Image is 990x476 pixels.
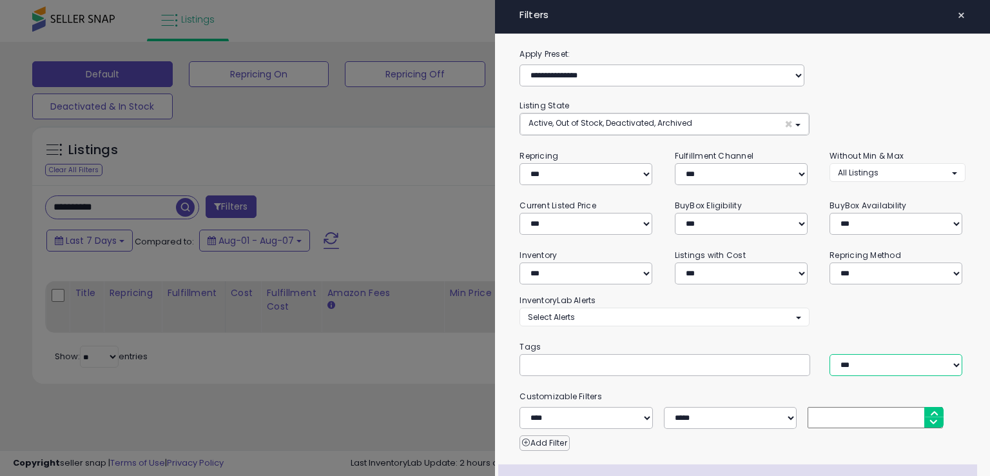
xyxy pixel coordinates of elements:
small: Listings with Cost [675,250,746,261]
button: Active, Out of Stock, Deactivated, Archived × [520,114,808,135]
small: Repricing Method [830,250,901,261]
small: Tags [510,340,975,354]
button: × [952,6,971,25]
h4: Filters [519,10,965,21]
span: Active, Out of Stock, Deactivated, Archived [529,117,692,128]
small: Repricing [519,150,558,161]
small: Inventory [519,250,557,261]
small: BuyBox Eligibility [675,200,742,211]
button: Select Alerts [519,308,809,326]
button: Add Filter [519,435,569,451]
small: BuyBox Availability [830,200,906,211]
small: Fulfillment Channel [675,150,753,161]
small: Customizable Filters [510,390,975,404]
span: All Listings [838,167,878,178]
span: × [784,117,793,131]
span: × [957,6,966,25]
small: Current Listed Price [519,200,596,211]
small: InventoryLab Alerts [519,295,596,306]
label: Apply Preset: [510,47,975,61]
small: Listing State [519,100,569,111]
small: Without Min & Max [830,150,904,161]
button: All Listings [830,163,965,182]
span: Select Alerts [528,312,575,322]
